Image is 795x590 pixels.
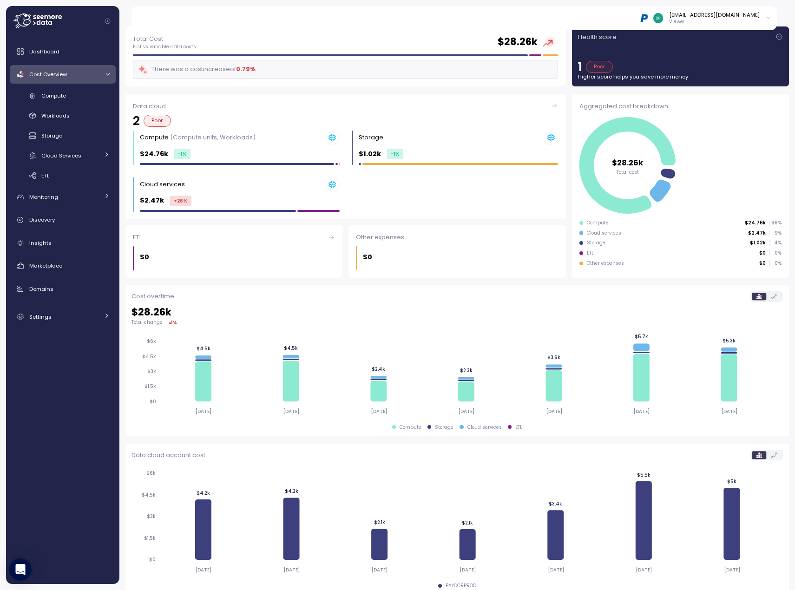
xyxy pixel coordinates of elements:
tspan: $0 [149,557,156,563]
span: Monitoring [29,193,58,201]
img: 7ad3c78ce95743f3a0c87eed701eacc5 [653,13,663,23]
div: +26 % [170,196,191,206]
p: $24.76k [140,149,168,159]
div: Storage [587,240,605,246]
a: Dashboard [10,42,116,61]
p: Flat vs variable data costs [133,44,196,50]
p: 0 % [770,260,781,267]
tspan: [DATE] [547,408,564,414]
tspan: $4.2k [197,490,210,496]
a: Domains [10,280,116,298]
p: Viewer [669,19,760,25]
div: Other expenses [587,260,624,267]
div: ETL [515,424,522,431]
tspan: $3.6k [549,354,562,361]
tspan: [DATE] [460,567,476,573]
tspan: $3k [147,514,156,520]
div: Aggregated cost breakdown [579,102,782,111]
tspan: [DATE] [283,567,300,573]
div: [EMAIL_ADDRESS][DOMAIN_NAME] [669,11,760,19]
tspan: [DATE] [195,567,211,573]
tspan: [DATE] [196,408,212,414]
span: Settings [29,313,52,321]
tspan: $6k [147,338,156,344]
p: 0 % [770,250,781,256]
tspan: $2.4k [373,366,386,372]
tspan: $3k [147,368,156,374]
div: 0.79 % [236,65,256,74]
span: Marketplace [29,262,62,269]
p: $0 [759,250,766,256]
a: Data cloud2PoorCompute (Compute units, Workloads)$24.76k-1%Storage $1.02k-1%Cloud services $2.47k... [125,94,566,219]
tspan: [DATE] [460,408,476,414]
p: 1 [578,61,582,73]
a: Storage [10,128,116,144]
a: Cost Overview [10,65,116,84]
div: There was a cost increase of [138,64,256,75]
p: Health score [578,33,617,42]
img: 68b03c81eca7ebbb46a2a292.PNG [639,13,649,23]
tspan: $4.5k [284,345,298,351]
div: Other expenses [356,233,558,242]
p: 88 % [770,220,781,226]
tspan: [DATE] [636,567,652,573]
p: Total Cost [133,34,196,44]
tspan: $2.1k [462,520,473,526]
a: Marketplace [10,256,116,275]
a: Compute [10,88,116,104]
tspan: [DATE] [723,567,740,573]
p: $2.47k [140,195,164,206]
a: Workloads [10,108,116,124]
div: ▴ [169,319,177,326]
span: Cost Overview [29,71,67,78]
div: Storage [435,424,453,431]
p: Data cloud account cost [131,451,205,460]
a: Monitoring [10,188,116,206]
span: Discovery [29,216,55,223]
tspan: $4.5k [197,346,210,352]
tspan: [DATE] [283,408,300,414]
span: Workloads [41,112,70,119]
div: -1 % [387,149,403,159]
p: 4 % [770,240,781,246]
tspan: $6k [146,471,156,477]
div: 1 % [171,319,177,326]
div: -1 % [174,149,191,159]
div: PAYCORPROD [446,583,476,589]
tspan: $3.4k [549,501,562,507]
tspan: $2.3k [461,367,473,374]
div: Compute [140,133,256,142]
tspan: $5.5k [637,472,650,478]
p: (Compute units, Workloads) [170,133,256,142]
span: Domains [29,285,53,293]
div: Cloud services [587,230,621,236]
p: Total change [131,319,163,326]
div: Data cloud [133,102,558,111]
span: ETL [41,172,49,179]
span: Compute [41,92,66,99]
div: Poor [586,61,613,73]
span: Insights [29,239,52,247]
div: Poor [144,115,171,127]
a: Discovery [10,211,116,229]
p: $0 [140,252,149,262]
div: ETL [133,233,335,242]
tspan: $28.26k [612,157,644,168]
tspan: [DATE] [723,408,740,414]
tspan: $0 [150,399,156,405]
p: Higher score helps you save more money [578,73,783,80]
a: Settings [10,308,116,326]
p: $0 [759,260,766,267]
span: Storage [41,132,62,139]
tspan: $5k [727,479,736,485]
tspan: $1.5k [145,383,156,389]
p: $1.02k [750,240,766,246]
a: Cloud Services [10,148,116,163]
tspan: [DATE] [371,408,388,414]
tspan: Total cost [617,169,639,175]
p: 9 % [770,230,781,236]
p: Cost overtime [131,292,174,301]
tspan: $4.5k [142,354,156,360]
div: Cloud services [140,180,185,189]
tspan: $4.5k [142,492,156,498]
